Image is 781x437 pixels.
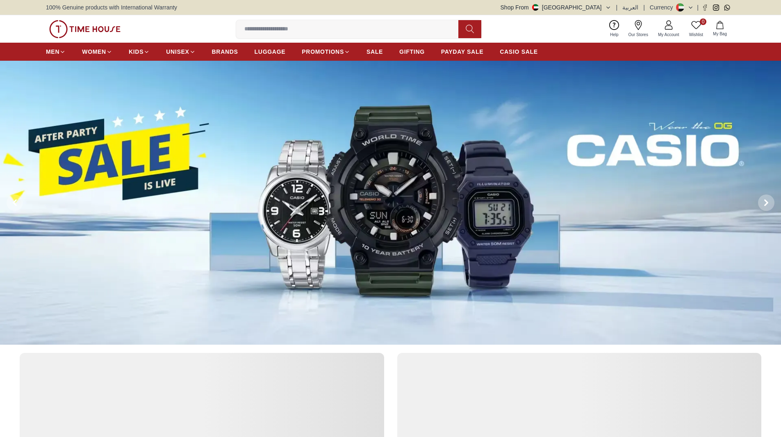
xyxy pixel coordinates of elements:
[129,48,143,56] span: KIDS
[607,32,622,38] span: Help
[255,44,286,59] a: LUGGAGE
[708,19,732,39] button: My Bag
[212,48,238,56] span: BRANDS
[441,48,483,56] span: PAYDAY SALE
[166,48,189,56] span: UNISEX
[302,44,350,59] a: PROMOTIONS
[82,44,112,59] a: WOMEN
[500,48,538,56] span: CASIO SALE
[399,44,425,59] a: GIFTING
[625,32,651,38] span: Our Stores
[367,48,383,56] span: SALE
[700,18,706,25] span: 0
[46,3,177,11] span: 100% Genuine products with International Warranty
[166,44,195,59] a: UNISEX
[501,3,611,11] button: Shop From[GEOGRAPHIC_DATA]
[82,48,106,56] span: WOMEN
[686,32,706,38] span: Wishlist
[702,5,708,11] a: Facebook
[713,5,719,11] a: Instagram
[500,44,538,59] a: CASIO SALE
[129,44,150,59] a: KIDS
[605,18,624,39] a: Help
[532,4,539,11] img: United Arab Emirates
[684,18,708,39] a: 0Wishlist
[724,5,730,11] a: Whatsapp
[710,31,730,37] span: My Bag
[616,3,618,11] span: |
[302,48,344,56] span: PROMOTIONS
[367,44,383,59] a: SALE
[643,3,645,11] span: |
[46,44,66,59] a: MEN
[624,18,653,39] a: Our Stores
[622,3,638,11] button: العربية
[46,48,59,56] span: MEN
[441,44,483,59] a: PAYDAY SALE
[255,48,286,56] span: LUGGAGE
[212,44,238,59] a: BRANDS
[697,3,699,11] span: |
[49,20,121,38] img: ...
[399,48,425,56] span: GIFTING
[650,3,676,11] div: Currency
[655,32,683,38] span: My Account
